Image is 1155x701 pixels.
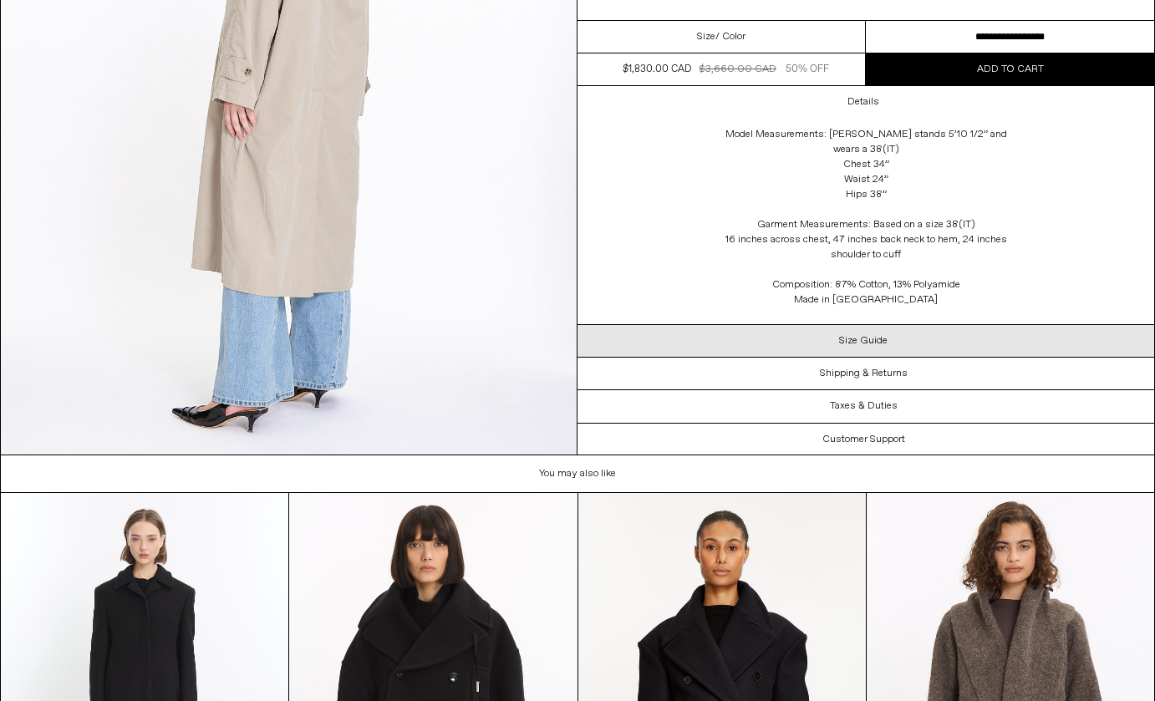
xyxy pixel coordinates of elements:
h3: Details [847,96,879,108]
h3: Taxes & Duties [830,400,898,412]
h1: You may also like [1,455,1155,493]
span: Add to cart [977,63,1044,76]
span: Size [697,29,715,44]
h3: Size Guide [839,334,888,346]
h3: Shipping & Returns [820,368,908,379]
div: $3,660.00 CAD [700,62,776,77]
h3: Customer Support [822,434,905,445]
div: Model Measurements: [PERSON_NAME] stands 5’10 1/2” and wears a 38(IT) Chest 34” Waist 24” Hips 38... [699,118,1033,323]
button: Add to cart [866,53,1154,85]
span: / Color [715,29,745,44]
div: $1,830.00 CAD [623,62,691,77]
div: 50% OFF [786,62,829,77]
